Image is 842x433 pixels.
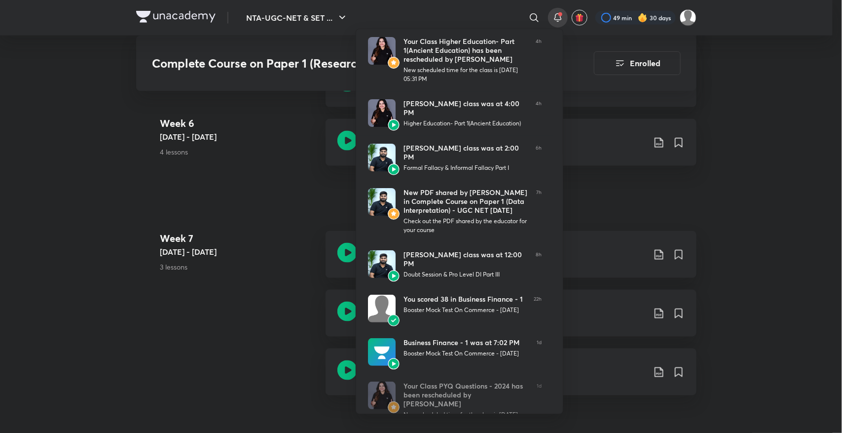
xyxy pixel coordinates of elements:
div: Booster Mock Test On Commerce - [DATE] [403,306,526,315]
span: 4h [536,99,542,128]
div: Your Class PYQ Questions - 2024 has been rescheduled by [PERSON_NAME] [403,382,529,408]
a: AvatarAvatar[PERSON_NAME] class was at 2:00 PMFormal Fallacy & Informal Fallacy Part I6h [356,136,553,180]
img: Avatar [368,382,396,409]
div: [PERSON_NAME] class was at 12:00 PM [403,250,528,268]
img: Avatar [388,119,400,131]
img: Avatar [388,270,400,282]
span: 7h [536,188,542,235]
a: AvatarAvatarYou scored 38 in Business Finance - 1Booster Mock Test On Commerce - [DATE]22h [356,287,553,330]
div: Higher Education- Part 1(Ancient Education) [403,119,528,128]
img: Avatar [388,358,400,370]
span: 8h [536,250,542,279]
div: Formal Fallacy & Informal Fallacy Part I [403,163,528,172]
span: 1d [537,382,542,428]
span: 22h [534,295,542,322]
div: New scheduled time for the class is [DATE] 11:00 AM [403,410,529,428]
div: New PDF shared by [PERSON_NAME] in Complete Course on Paper 1 (Data Interpretation) - UGC NET [DATE] [403,188,528,215]
div: [PERSON_NAME] class was at 2:00 PM [403,144,528,161]
div: Check out the PDF shared by the educator for your course [403,217,528,235]
span: 4h [536,37,542,83]
img: Avatar [368,37,396,65]
a: AvatarAvatarNew PDF shared by [PERSON_NAME] in Complete Course on Paper 1 (Data Interpretation) -... [356,180,553,242]
img: Avatar [368,295,396,322]
img: Avatar [388,57,400,69]
a: AvatarAvatar[PERSON_NAME] class was at 4:00 PMHigher Education- Part 1(Ancient Education)4h [356,91,553,136]
a: AvatarAvatar[PERSON_NAME] class was at 12:00 PMDoubt Session & Pro Level DI Part III8h [356,242,553,287]
img: Avatar [368,188,396,216]
img: Avatar [388,315,400,326]
div: New scheduled time for the class is [DATE] 05:31 PM [403,66,528,83]
img: Avatar [388,163,400,175]
div: Business Finance - 1 was at 7:02 PM [403,338,529,347]
img: Avatar [388,208,400,220]
img: Avatar [368,250,396,278]
img: Avatar [368,338,396,366]
div: Doubt Session & Pro Level DI Part III [403,270,528,279]
a: AvatarAvatarBusiness Finance - 1 was at 7:02 PMBooster Mock Test On Commerce - [DATE]1d [356,330,553,374]
img: Avatar [368,99,396,127]
span: 6h [536,144,542,172]
img: Avatar [388,401,400,413]
div: Booster Mock Test On Commerce - [DATE] [403,349,529,358]
div: [PERSON_NAME] class was at 4:00 PM [403,99,528,117]
a: AvatarAvatarYour Class Higher Education- Part 1(Ancient Education) has been rescheduled by [PERSO... [356,29,553,91]
div: You scored 38 in Business Finance - 1 [403,295,526,304]
span: 1d [537,338,542,366]
img: Avatar [368,144,396,171]
div: Your Class Higher Education- Part 1(Ancient Education) has been rescheduled by [PERSON_NAME] [403,37,528,64]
